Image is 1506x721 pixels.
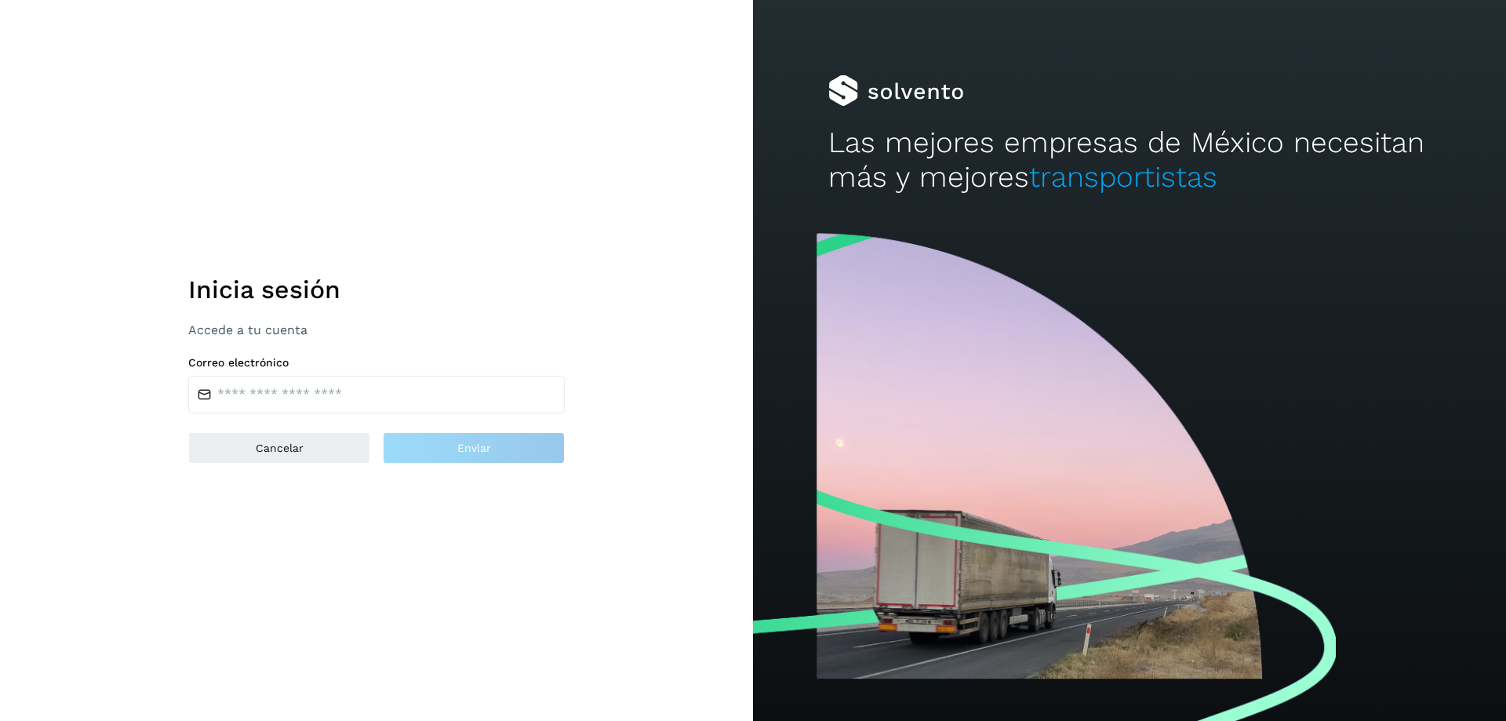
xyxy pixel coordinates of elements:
[188,275,565,304] h1: Inicia sesión
[457,442,491,453] span: Enviar
[828,126,1431,195] h2: Las mejores empresas de México necesitan más y mejores
[188,322,565,337] p: Accede a tu cuenta
[1029,160,1217,194] span: transportistas
[188,356,565,370] label: Correo electrónico
[383,432,565,464] button: Enviar
[188,432,370,464] button: Cancelar
[256,442,304,453] span: Cancelar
